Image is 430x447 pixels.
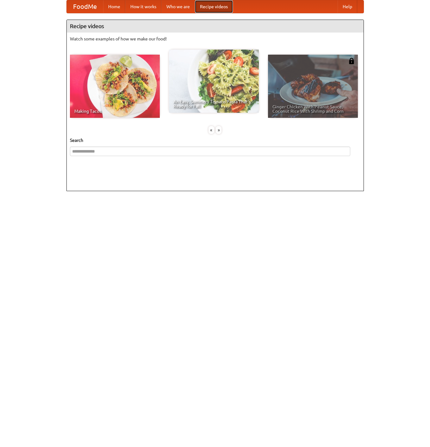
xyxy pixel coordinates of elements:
span: An Easy, Summery Tomato Pasta That's Ready for Fall [173,100,254,108]
a: An Easy, Summery Tomato Pasta That's Ready for Fall [169,50,259,113]
h5: Search [70,137,360,143]
a: FoodMe [67,0,103,13]
div: « [209,126,214,134]
h4: Recipe videos [67,20,364,33]
a: How it works [125,0,161,13]
span: Making Tacos [74,109,155,113]
a: Recipe videos [195,0,233,13]
div: » [216,126,221,134]
a: Home [103,0,125,13]
a: Help [338,0,357,13]
img: 483408.png [348,58,355,64]
p: Watch some examples of how we make our food! [70,36,360,42]
a: Making Tacos [70,55,160,118]
a: Who we are [161,0,195,13]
